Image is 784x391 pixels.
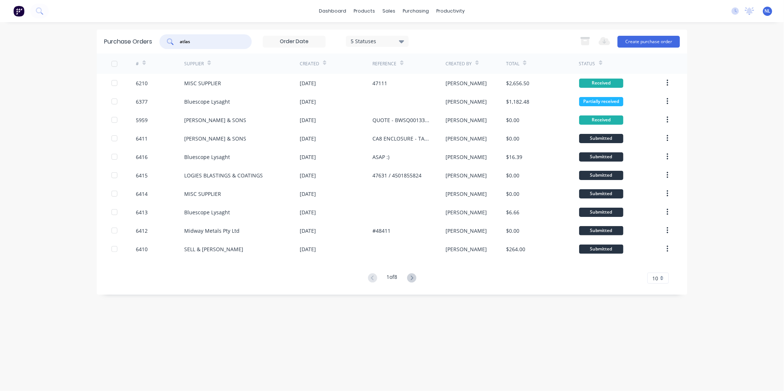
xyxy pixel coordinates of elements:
[184,116,246,124] div: [PERSON_NAME] & SONS
[372,153,389,161] div: ASAP :)
[300,208,316,216] div: [DATE]
[446,190,487,198] div: [PERSON_NAME]
[372,116,430,124] div: QUOTE - BWSQ001334876
[372,60,396,67] div: Reference
[184,208,230,216] div: Bluescope Lysaght
[300,153,316,161] div: [DATE]
[184,245,243,253] div: SELL & [PERSON_NAME]
[579,189,623,198] div: Submitted
[184,135,246,142] div: [PERSON_NAME] & SONS
[300,60,319,67] div: Created
[184,98,230,105] div: Bluescope Lysaght
[446,60,472,67] div: Created By
[506,153,522,161] div: $16.39
[433,6,469,17] div: productivity
[446,227,487,235] div: [PERSON_NAME]
[579,97,623,106] div: Partially received
[579,171,623,180] div: Submitted
[351,37,404,45] div: 5 Statuses
[184,172,263,179] div: LOGIES BLASTINGS & COATINGS
[446,116,487,124] div: [PERSON_NAME]
[579,152,623,162] div: Submitted
[579,134,623,143] div: Submitted
[506,135,519,142] div: $0.00
[136,172,148,179] div: 6415
[300,116,316,124] div: [DATE]
[579,79,623,88] div: Received
[300,245,316,253] div: [DATE]
[506,227,519,235] div: $0.00
[179,38,240,45] input: Search purchase orders...
[350,6,379,17] div: products
[506,98,529,105] div: $1,182.48
[300,227,316,235] div: [DATE]
[399,6,433,17] div: purchasing
[446,172,487,179] div: [PERSON_NAME]
[372,135,430,142] div: CA8 ENCLOSURE - TAPES
[184,190,221,198] div: MISC SUPPLIER
[446,208,487,216] div: [PERSON_NAME]
[579,208,623,217] div: Submitted
[13,6,24,17] img: Factory
[184,227,240,235] div: Midway Metals Pty Ltd
[300,172,316,179] div: [DATE]
[104,37,152,46] div: Purchase Orders
[379,6,399,17] div: sales
[136,116,148,124] div: 5959
[446,98,487,105] div: [PERSON_NAME]
[300,190,316,198] div: [DATE]
[316,6,350,17] a: dashboard
[506,190,519,198] div: $0.00
[300,98,316,105] div: [DATE]
[136,135,148,142] div: 6411
[387,273,398,284] div: 1 of 8
[506,60,519,67] div: Total
[184,79,221,87] div: MISC SUPPLIER
[184,153,230,161] div: Bluescope Lysaght
[136,245,148,253] div: 6410
[579,60,595,67] div: Status
[652,274,658,282] span: 10
[446,153,487,161] div: [PERSON_NAME]
[136,79,148,87] div: 6210
[446,245,487,253] div: [PERSON_NAME]
[136,98,148,105] div: 6377
[446,135,487,142] div: [PERSON_NAME]
[618,36,680,48] button: Create purchase order
[506,172,519,179] div: $0.00
[263,36,325,47] input: Order Date
[300,135,316,142] div: [DATE]
[579,245,623,254] div: Submitted
[136,153,148,161] div: 6416
[506,79,529,87] div: $2,656.50
[300,79,316,87] div: [DATE]
[506,245,525,253] div: $264.00
[579,226,623,235] div: Submitted
[446,79,487,87] div: [PERSON_NAME]
[136,60,139,67] div: #
[136,227,148,235] div: 6412
[184,60,204,67] div: Supplier
[372,172,422,179] div: 47631 / 4501855824
[372,227,391,235] div: #48411
[765,8,771,14] span: NL
[372,79,387,87] div: 47111
[579,115,623,125] div: Received
[136,190,148,198] div: 6414
[136,208,148,216] div: 6413
[506,208,519,216] div: $6.66
[506,116,519,124] div: $0.00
